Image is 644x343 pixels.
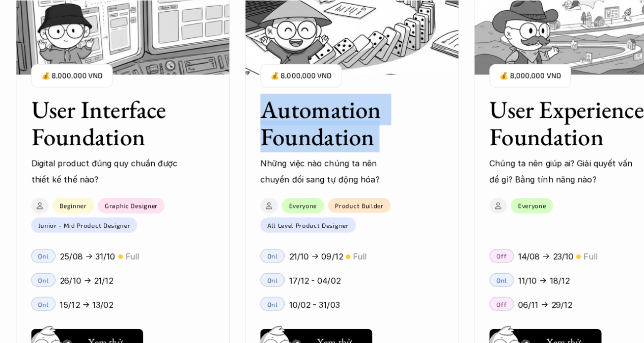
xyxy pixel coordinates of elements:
[289,202,317,209] p: Everyone
[289,273,340,288] p: 17/12 - 04/02
[518,297,572,312] p: 06/11 -> 29/12
[496,300,507,307] p: Off
[267,300,278,307] p: Onl
[289,297,340,312] p: 10/02 - 31/03
[260,96,418,150] h3: Automation Foundation
[583,249,597,264] p: Full
[267,252,278,259] p: Onl
[105,202,158,209] p: Graphic Designer
[353,249,367,264] p: Full
[518,249,573,264] p: 14/08 -> 23/10
[31,96,189,150] h3: User Interface Foundation
[38,221,130,228] p: Junior - Mid Product Designer
[60,297,113,312] p: 15/12 -> 13/02
[489,155,637,187] p: Chúng ta nên giúp ai? Giải quyết vấn đề gì? Bằng tính năng nào?
[60,249,115,264] p: 25/08 -> 31/10
[125,249,139,264] p: Full
[267,276,278,283] p: Onl
[576,253,581,260] p: 🟡
[335,202,383,209] p: Product Builder
[60,273,113,288] p: 26/10 -> 21/12
[260,155,408,187] p: Những việc nào chúng ta nên chuyển đổi sang tự động hóa?
[267,221,349,228] p: All Level Product Designer
[41,69,102,83] p: 💰 8,000,000 VND
[499,69,561,83] p: 💰 8,000,000 VND
[289,249,343,264] p: 21/10 -> 09/12
[270,69,331,83] p: 💰 8,000,000 VND
[496,276,507,283] p: Onl
[518,202,546,209] p: Everyone
[118,253,123,260] p: 🟡
[518,273,569,288] p: 11/10 -> 18/12
[31,155,179,187] p: Digital product đúng quy chuẩn được thiết kế thế nào?
[496,252,507,259] p: Off
[345,253,350,260] p: 🟡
